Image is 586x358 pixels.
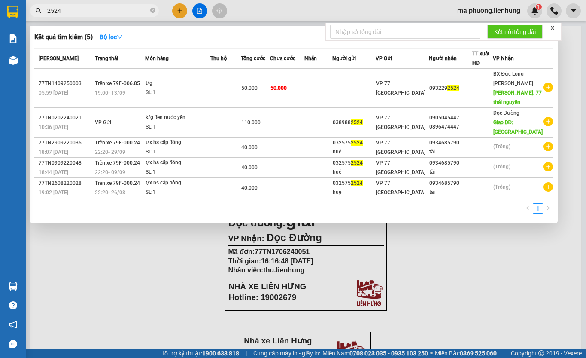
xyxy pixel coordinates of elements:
div: 038988 [333,118,375,127]
span: Chưa cước [270,55,295,61]
span: Trên xe 79F-000.24 [95,180,140,186]
strong: Bộ lọc [100,34,123,40]
img: warehouse-icon [9,56,18,65]
span: 40.000 [241,144,258,150]
button: Kết nối tổng đài [487,25,543,39]
span: 2524 [351,180,363,186]
div: huệ [333,168,375,177]
div: huệ [333,147,375,156]
span: 18:44 [DATE] [39,169,68,175]
div: 0934685790 [429,179,472,188]
div: 0934685790 [429,159,472,168]
span: Dọc Đường [493,110,520,116]
span: 110.000 [241,119,261,125]
span: 05:59 [DATE] [39,90,68,96]
span: Kết nối tổng đài [494,27,536,37]
span: 22:20 - 29/09 [95,149,125,155]
img: solution-icon [9,34,18,43]
div: 77TN2608220028 [39,179,92,188]
span: plus-circle [543,142,553,151]
span: close-circle [150,7,155,15]
span: (Trống) [493,184,510,190]
span: Trên xe 79F-006.85 [95,80,140,86]
div: 032575 [333,179,375,188]
span: 50.000 [241,85,258,91]
span: Trên xe 79F-000.24 [95,160,140,166]
div: 0905045447 [429,113,472,122]
div: 0934685790 [429,138,472,147]
span: 22:20 - 26/08 [95,190,125,196]
span: (Trống) [493,164,510,170]
span: 10:36 [DATE] [39,124,68,130]
span: Tổng cước [241,55,265,61]
span: down [117,34,123,40]
span: 18:07 [DATE] [39,149,68,155]
span: plus-circle [543,182,553,192]
h3: Kết quả tìm kiếm ( 5 ) [34,33,93,42]
button: right [543,203,553,214]
div: 77TN0909220048 [39,159,92,168]
span: 40.000 [241,165,258,171]
span: 40.000 [241,185,258,191]
span: VP 77 [GEOGRAPHIC_DATA] [376,115,425,130]
span: TT xuất HĐ [472,51,489,66]
div: tài [429,188,472,197]
span: [PERSON_NAME] [39,55,79,61]
span: message [9,340,17,348]
span: left [525,205,530,211]
button: Bộ lọcdown [93,30,130,44]
div: SL: 1 [146,147,210,157]
div: SL: 1 [146,188,210,197]
span: VP 77 [GEOGRAPHIC_DATA] [376,140,425,155]
span: question-circle [9,301,17,309]
div: 0896474447 [429,122,472,132]
span: 19:00 - 13/09 [95,90,125,96]
div: 032575 [333,138,375,147]
span: right [546,205,551,211]
span: VP 77 [GEOGRAPHIC_DATA] [376,180,425,196]
div: 77TN2909220036 [39,138,92,147]
span: Người gửi [332,55,356,61]
span: Trạng thái [95,55,118,61]
span: BX Đức Long [PERSON_NAME] [493,71,533,86]
div: t/x hs cấp đông [146,158,210,168]
span: 2524 [351,160,363,166]
span: Nhãn [304,55,317,61]
span: plus-circle [543,162,553,171]
span: 22:20 - 09/09 [95,169,125,175]
div: k/g đen nước yến [146,113,210,122]
span: 19:02 [DATE] [39,190,68,196]
span: notification [9,321,17,329]
input: Nhập số tổng đài [330,25,480,39]
span: Trên xe 79F-000.24 [95,140,140,146]
span: VP 77 [GEOGRAPHIC_DATA] [376,80,425,96]
li: Next Page [543,203,553,214]
div: SL: 1 [146,88,210,98]
div: 77TN0202240021 [39,113,92,122]
div: t/x hs cấp đông [146,138,210,147]
button: left [522,203,533,214]
span: 2524 [447,85,459,91]
span: VP Gửi [95,119,111,125]
span: plus-circle [543,117,553,126]
div: 77TN1409250003 [39,79,92,88]
div: t/g [146,79,210,88]
span: Món hàng [145,55,169,61]
img: logo-vxr [7,6,18,18]
span: 50.000 [270,85,287,91]
div: tài [429,147,472,156]
span: VP Gửi [376,55,392,61]
li: 1 [533,203,543,214]
div: 032575 [333,159,375,168]
div: huệ [333,188,375,197]
div: tài [429,168,472,177]
input: Tìm tên, số ĐT hoặc mã đơn [47,6,149,15]
span: Thu hộ [210,55,227,61]
span: plus-circle [543,83,553,92]
div: 093229 [429,84,472,93]
span: Người nhận [429,55,457,61]
span: close [550,25,556,31]
span: 2524 [351,119,363,125]
div: t/x hs cấp đông [146,178,210,188]
span: [PERSON_NAME]: 77 thái nguyên [493,90,542,105]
